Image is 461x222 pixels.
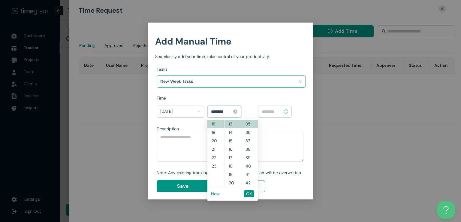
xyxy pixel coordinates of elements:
div: 40 [241,162,258,170]
span: close-circle [233,109,237,114]
iframe: Toggle Customer Support [437,201,455,219]
div: 18 [224,162,241,170]
div: Description [157,125,303,132]
div: Tasks [157,66,306,72]
div: 36 [241,128,258,137]
div: 39 [241,153,258,162]
div: 22 [207,153,224,162]
span: OK [246,190,252,197]
div: 18 [207,120,224,128]
span: Save [177,182,188,190]
h1: New Week Tasks [160,77,231,86]
div: 41 [241,170,258,179]
div: Note: Any existing tracking data for the selected period will be overwritten [157,169,303,176]
span: close-circle [197,110,201,113]
div: 14 [224,128,241,137]
div: 21 [207,145,224,153]
span: close-circle [299,80,302,83]
div: 17 [224,153,241,162]
div: 37 [241,137,258,145]
span: Today [160,107,201,116]
h1: Add Manual Time [155,34,306,48]
button: Save [157,180,209,192]
div: 19 [224,170,241,179]
div: 38 [241,145,258,153]
div: 13 [224,120,241,128]
div: 16 [224,145,241,153]
div: Time [157,95,306,101]
a: Now [211,191,220,196]
button: OK [244,190,254,197]
div: 35 [241,120,258,128]
div: 42 [241,179,258,187]
div: 20 [224,179,241,187]
div: 23 [207,162,224,170]
div: 15 [224,137,241,145]
div: Seamlessly add your time, take control of your productivity. [155,53,306,60]
div: 19 [207,128,224,137]
div: 20 [207,137,224,145]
